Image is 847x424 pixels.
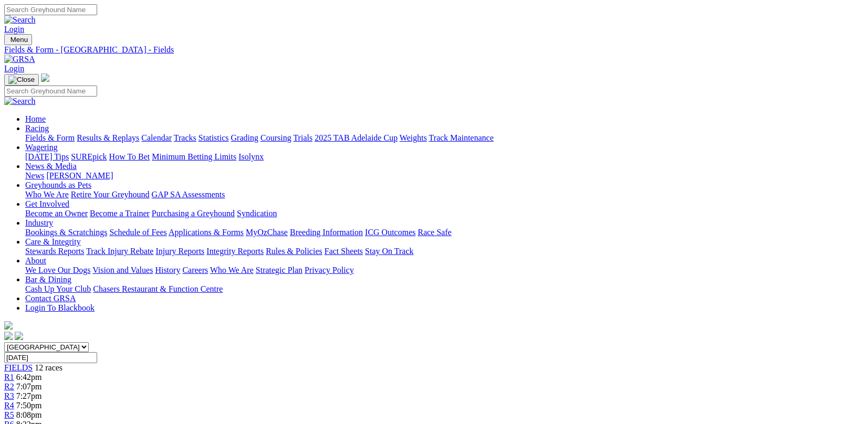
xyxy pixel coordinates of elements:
a: R3 [4,391,14,400]
a: Statistics [198,133,229,142]
a: Grading [231,133,258,142]
a: Become a Trainer [90,209,150,218]
a: Cash Up Your Club [25,284,91,293]
button: Toggle navigation [4,34,32,45]
img: Search [4,97,36,106]
div: Greyhounds as Pets [25,190,843,199]
a: Track Injury Rebate [86,247,153,256]
a: Racing [25,124,49,133]
input: Select date [4,352,97,363]
a: Tracks [174,133,196,142]
a: Wagering [25,143,58,152]
a: History [155,266,180,274]
a: Contact GRSA [25,294,76,303]
a: Retire Your Greyhound [71,190,150,199]
a: Injury Reports [155,247,204,256]
img: Search [4,15,36,25]
a: How To Bet [109,152,150,161]
a: Rules & Policies [266,247,322,256]
a: Who We Are [25,190,69,199]
a: SUREpick [71,152,107,161]
a: R5 [4,410,14,419]
a: Chasers Restaurant & Function Centre [93,284,223,293]
a: Coursing [260,133,291,142]
a: Fields & Form [25,133,75,142]
a: Bookings & Scratchings [25,228,107,237]
a: Vision and Values [92,266,153,274]
a: Get Involved [25,199,69,208]
a: Race Safe [417,228,451,237]
a: News [25,171,44,180]
div: Racing [25,133,843,143]
div: About [25,266,843,275]
a: Privacy Policy [305,266,354,274]
a: Syndication [237,209,277,218]
img: logo-grsa-white.png [4,321,13,330]
a: Login To Blackbook [25,303,95,312]
div: News & Media [25,171,843,181]
a: Login [4,64,24,73]
a: Applications & Forms [169,228,244,237]
a: Who We Are [210,266,254,274]
button: Toggle navigation [4,74,39,86]
span: 7:07pm [16,382,42,391]
a: 2025 TAB Adelaide Cup [315,133,398,142]
span: 6:42pm [16,373,42,381]
a: We Love Our Dogs [25,266,90,274]
a: Care & Integrity [25,237,81,246]
a: Fact Sheets [325,247,363,256]
a: R2 [4,382,14,391]
a: Industry [25,218,53,227]
input: Search [4,4,97,15]
a: FIELDS [4,363,33,372]
a: R1 [4,373,14,381]
a: Greyhounds as Pets [25,181,91,189]
a: Minimum Betting Limits [152,152,236,161]
span: 7:50pm [16,401,42,410]
a: About [25,256,46,265]
a: Stewards Reports [25,247,84,256]
a: Results & Replays [77,133,139,142]
a: Bar & Dining [25,275,71,284]
a: Login [4,25,24,34]
a: Weights [400,133,427,142]
a: Home [25,114,46,123]
input: Search [4,86,97,97]
a: Trials [293,133,312,142]
a: ICG Outcomes [365,228,415,237]
span: 7:27pm [16,391,42,400]
span: 8:08pm [16,410,42,419]
div: Bar & Dining [25,284,843,294]
a: Stay On Track [365,247,413,256]
img: facebook.svg [4,332,13,340]
img: GRSA [4,55,35,64]
a: Purchasing a Greyhound [152,209,235,218]
a: Careers [182,266,208,274]
div: Industry [25,228,843,237]
a: News & Media [25,162,77,171]
a: R4 [4,401,14,410]
a: Strategic Plan [256,266,302,274]
img: Close [8,76,35,84]
a: Track Maintenance [429,133,494,142]
div: Care & Integrity [25,247,843,256]
img: twitter.svg [15,332,23,340]
a: Breeding Information [290,228,363,237]
a: Schedule of Fees [109,228,166,237]
div: Wagering [25,152,843,162]
a: GAP SA Assessments [152,190,225,199]
a: Integrity Reports [206,247,264,256]
a: Become an Owner [25,209,88,218]
span: Menu [11,36,28,44]
a: Fields & Form - [GEOGRAPHIC_DATA] - Fields [4,45,843,55]
a: Isolynx [238,152,264,161]
a: Calendar [141,133,172,142]
a: [DATE] Tips [25,152,69,161]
